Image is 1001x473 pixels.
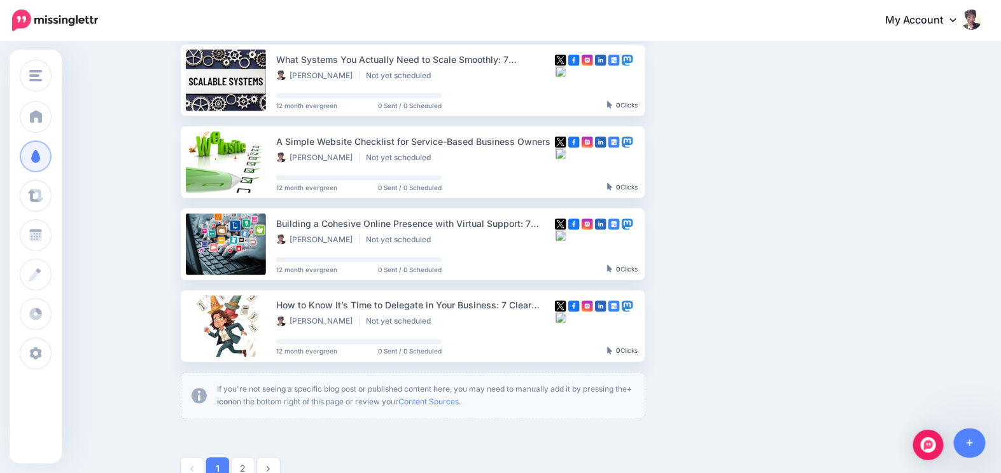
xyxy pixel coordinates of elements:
img: facebook-square.png [568,219,580,230]
b: 0 [616,265,620,273]
img: menu.png [29,70,42,81]
a: Content Sources [398,397,459,407]
img: bluesky-grey-square.png [555,148,566,160]
span: 12 month evergreen [276,184,337,191]
li: Not yet scheduled [366,153,437,163]
img: pointer-grey-darker.png [607,347,613,355]
div: Clicks [607,184,638,191]
div: Clicks [607,266,638,273]
img: linkedin-square.png [595,137,606,148]
li: Not yet scheduled [366,71,437,81]
img: Missinglettr [12,10,98,31]
div: A Simple Website Checklist for Service-Based Business Owners [276,134,555,149]
img: linkedin-square.png [595,219,606,230]
img: bluesky-grey-square.png [555,230,566,242]
div: Open Intercom Messenger [913,430,944,460]
img: twitter-square.png [555,219,566,230]
img: instagram-square.png [582,55,593,66]
span: 0 Sent / 0 Scheduled [378,102,442,109]
b: 0 [616,183,620,191]
img: info-circle-grey.png [192,388,207,404]
span: 12 month evergreen [276,266,337,273]
img: mastodon-square.png [622,55,633,66]
div: What Systems You Actually Need to Scale Smoothly: 7 Overlooked Essentials [276,52,555,67]
span: 0 Sent / 0 Scheduled [378,184,442,191]
p: If you're not seeing a specific blog post or published content here, you may need to manually add... [217,383,634,409]
b: 0 [616,347,620,355]
li: Not yet scheduled [366,235,437,245]
span: 0 Sent / 0 Scheduled [378,266,442,273]
img: twitter-square.png [555,137,566,148]
li: [PERSON_NAME] [276,153,360,163]
li: Not yet scheduled [366,317,437,327]
b: 0 [616,101,620,109]
img: bluesky-grey-square.png [555,66,566,78]
li: [PERSON_NAME] [276,71,360,81]
img: linkedin-square.png [595,301,606,312]
img: pointer-grey-darker.png [607,265,613,273]
div: Clicks [607,102,638,109]
span: 0 Sent / 0 Scheduled [378,348,442,355]
img: mastodon-square.png [622,301,633,312]
img: google_business-square.png [608,219,620,230]
img: facebook-square.png [568,301,580,312]
b: + icon [217,385,632,407]
img: twitter-square.png [555,301,566,312]
div: How to Know It’s Time to Delegate in Your Business: 7 Clear Signs You Can’t Ignore [276,298,555,313]
a: My Account [872,5,982,36]
img: google_business-square.png [608,137,620,148]
span: 12 month evergreen [276,348,337,355]
img: mastodon-square.png [622,219,633,230]
img: mastodon-square.png [622,137,633,148]
img: pointer-grey-darker.png [607,183,613,191]
img: google_business-square.png [608,301,620,312]
img: instagram-square.png [582,301,593,312]
div: Building a Cohesive Online Presence with Virtual Support: 7 Powerful Strategies [276,216,555,231]
img: instagram-square.png [582,137,593,148]
img: bluesky-grey-square.png [555,312,566,324]
img: facebook-square.png [568,55,580,66]
li: [PERSON_NAME] [276,317,360,327]
img: instagram-square.png [582,219,593,230]
img: twitter-square.png [555,55,566,66]
div: Clicks [607,348,638,355]
img: google_business-square.png [608,55,620,66]
img: pointer-grey-darker.png [607,101,613,109]
img: linkedin-square.png [595,55,606,66]
img: facebook-square.png [568,137,580,148]
span: 12 month evergreen [276,102,337,109]
li: [PERSON_NAME] [276,235,360,245]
